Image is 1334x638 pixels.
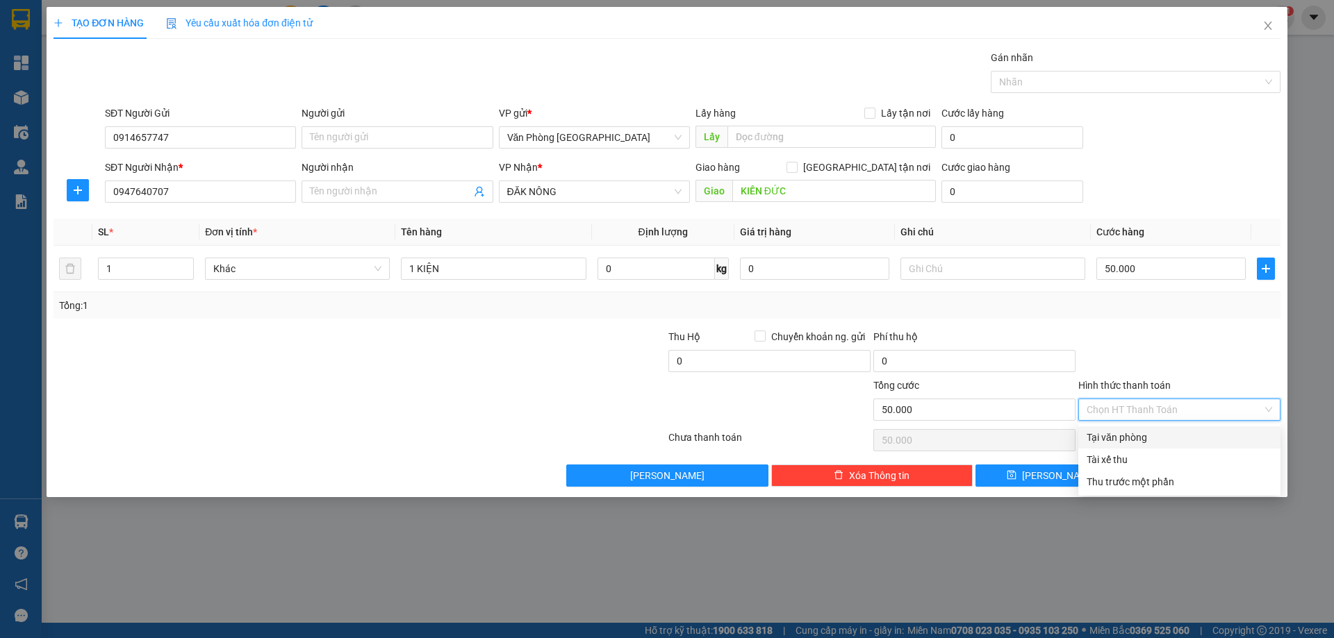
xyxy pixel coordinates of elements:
[727,126,936,148] input: Dọc đường
[53,18,63,28] span: plus
[873,380,919,391] span: Tổng cước
[667,430,872,454] div: Chưa thanh toán
[1078,380,1171,391] label: Hình thức thanh toán
[499,162,538,173] span: VP Nhận
[106,12,145,58] strong: Nhà xe QUỐC ĐẠT
[630,468,705,483] span: [PERSON_NAME]
[147,93,266,108] span: BXTTDN1309250079
[1087,452,1272,467] div: Tài xế thu
[1258,263,1274,274] span: plus
[507,127,682,148] span: Văn Phòng Đà Nẵng
[766,329,871,344] span: Chuyển khoản ng. gửi
[1257,258,1275,280] button: plus
[105,160,296,175] div: SĐT Người Nhận
[732,180,936,202] input: Dọc đường
[1087,430,1272,445] div: Tại văn phòng
[715,258,729,280] span: kg
[566,464,768,487] button: [PERSON_NAME]
[1249,7,1287,46] button: Close
[302,160,493,175] div: Người nhận
[991,52,1033,63] label: Gán nhãn
[771,464,973,487] button: deleteXóa Thông tin
[53,17,144,28] span: TẠO ĐƠN HÀNG
[695,108,736,119] span: Lấy hàng
[834,470,843,481] span: delete
[67,179,89,201] button: plus
[105,89,146,134] strong: PHIẾU BIÊN NHẬN
[499,106,690,121] div: VP gửi
[166,17,313,28] span: Yêu cầu xuất hóa đơn điện tử
[895,219,1091,246] th: Ghi chú
[900,258,1085,280] input: Ghi Chú
[507,181,682,202] span: ĐĂK NÔNG
[6,60,104,108] img: logo
[941,181,1083,203] input: Cước giao hàng
[668,331,700,342] span: Thu Hộ
[166,18,177,29] img: icon
[639,226,688,237] span: Định lượng
[798,160,936,175] span: [GEOGRAPHIC_DATA] tận nơi
[59,298,515,313] div: Tổng: 1
[67,185,88,196] span: plus
[695,126,727,148] span: Lấy
[740,226,791,237] span: Giá trị hàng
[105,106,296,121] div: SĐT Người Gửi
[105,60,145,87] span: 0906 477 911
[474,186,485,197] span: user-add
[941,126,1083,149] input: Cước lấy hàng
[740,258,889,280] input: 0
[695,180,732,202] span: Giao
[1096,226,1144,237] span: Cước hàng
[849,468,909,483] span: Xóa Thông tin
[302,106,493,121] div: Người gửi
[1087,474,1272,489] div: Thu trước một phần
[98,226,109,237] span: SL
[875,106,936,121] span: Lấy tận nơi
[213,258,381,279] span: Khác
[941,108,1004,119] label: Cước lấy hàng
[401,226,442,237] span: Tên hàng
[873,329,1076,350] div: Phí thu hộ
[1262,20,1274,31] span: close
[205,226,257,237] span: Đơn vị tính
[401,258,586,280] input: VD: Bàn, Ghế
[695,162,740,173] span: Giao hàng
[941,162,1010,173] label: Cước giao hàng
[59,258,81,280] button: delete
[1022,468,1096,483] span: [PERSON_NAME]
[1007,470,1016,481] span: save
[975,464,1126,487] button: save[PERSON_NAME]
